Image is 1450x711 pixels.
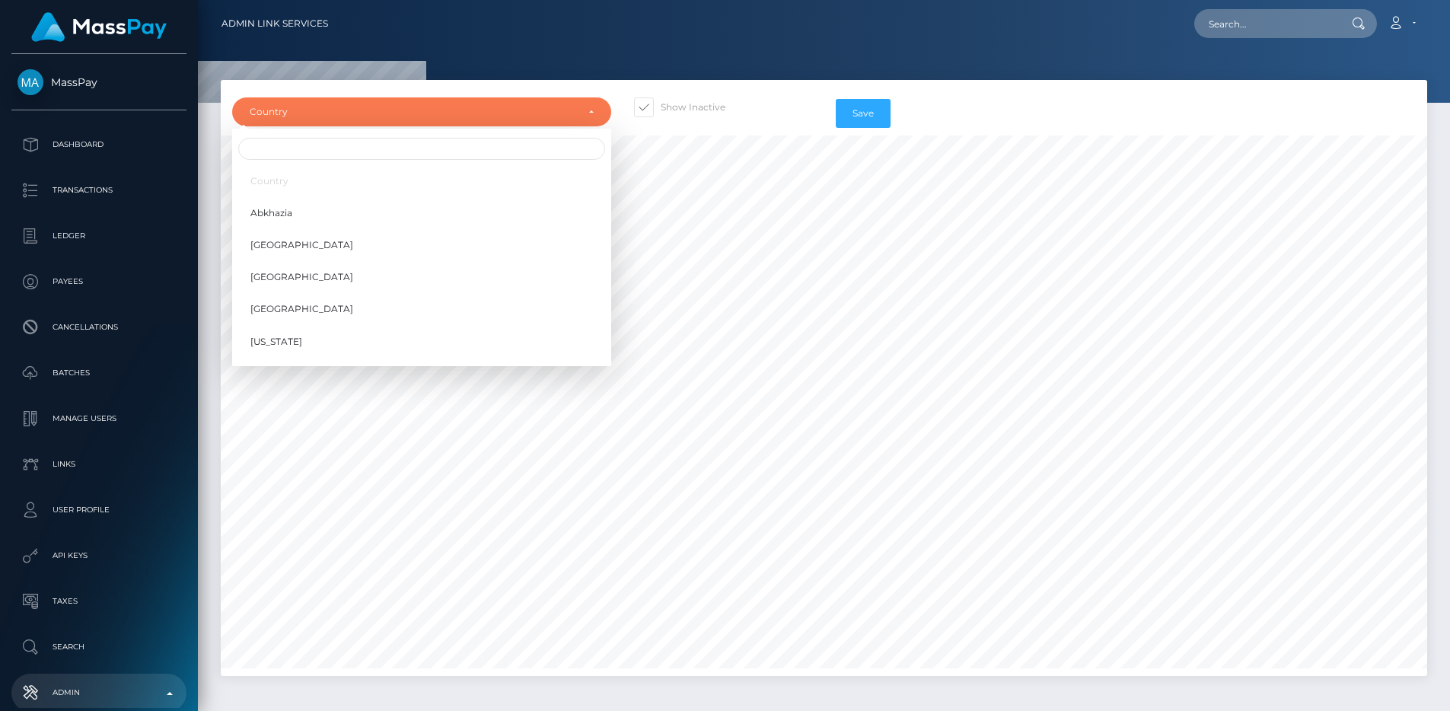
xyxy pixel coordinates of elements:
[18,133,180,156] p: Dashboard
[18,362,180,384] p: Batches
[11,582,186,620] a: Taxes
[18,69,43,95] img: MassPay
[18,453,180,476] p: Links
[18,179,180,202] p: Transactions
[238,138,605,160] input: Search
[250,270,353,284] span: [GEOGRAPHIC_DATA]
[18,499,180,521] p: User Profile
[18,225,180,247] p: Ledger
[18,407,180,430] p: Manage Users
[250,106,576,118] div: Country
[31,12,167,42] img: MassPay Logo
[11,308,186,346] a: Cancellations
[250,238,353,252] span: [GEOGRAPHIC_DATA]
[250,206,292,220] span: Abkhazia
[11,217,186,255] a: Ledger
[11,263,186,301] a: Payees
[221,8,328,40] a: Admin Link Services
[11,171,186,209] a: Transactions
[11,491,186,529] a: User Profile
[232,97,611,126] button: Country
[11,445,186,483] a: Links
[18,590,180,613] p: Taxes
[250,335,302,349] span: [US_STATE]
[18,681,180,704] p: Admin
[18,544,180,567] p: API Keys
[250,303,353,317] span: [GEOGRAPHIC_DATA]
[11,126,186,164] a: Dashboard
[836,99,891,128] button: Save
[11,537,186,575] a: API Keys
[18,316,180,339] p: Cancellations
[11,75,186,89] span: MassPay
[11,354,186,392] a: Batches
[18,270,180,293] p: Payees
[11,400,186,438] a: Manage Users
[1194,9,1337,38] input: Search...
[634,97,725,117] label: Show Inactive
[18,636,180,658] p: Search
[11,628,186,666] a: Search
